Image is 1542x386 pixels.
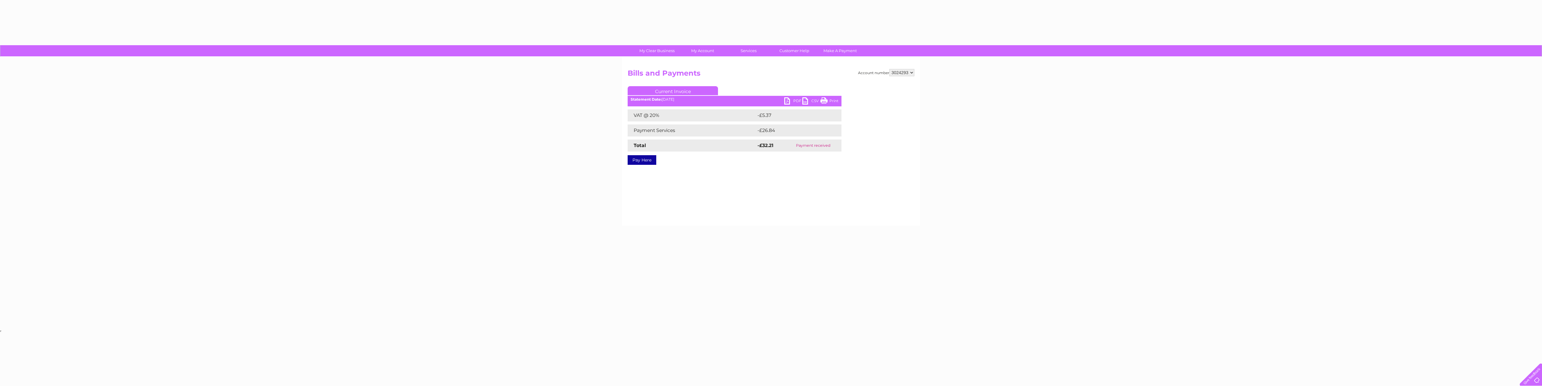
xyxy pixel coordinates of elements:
a: PDF [784,97,802,106]
td: Payment Services [628,124,756,137]
a: Services [724,45,773,56]
a: Pay Here [628,155,656,165]
td: -£26.84 [756,124,831,137]
a: My Account [678,45,728,56]
strong: -£32.21 [757,143,773,148]
td: Payment received [785,140,841,152]
a: Print [820,97,838,106]
a: Make A Payment [815,45,865,56]
a: Customer Help [769,45,819,56]
a: CSV [802,97,820,106]
strong: Total [634,143,646,148]
td: VAT @ 20% [628,109,756,121]
h2: Bills and Payments [628,69,914,80]
div: [DATE] [628,97,841,102]
b: Statement Date: [631,97,662,102]
a: Current Invoice [628,86,718,95]
a: My Clear Business [632,45,682,56]
td: -£5.37 [756,109,829,121]
div: Account number [858,69,914,76]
